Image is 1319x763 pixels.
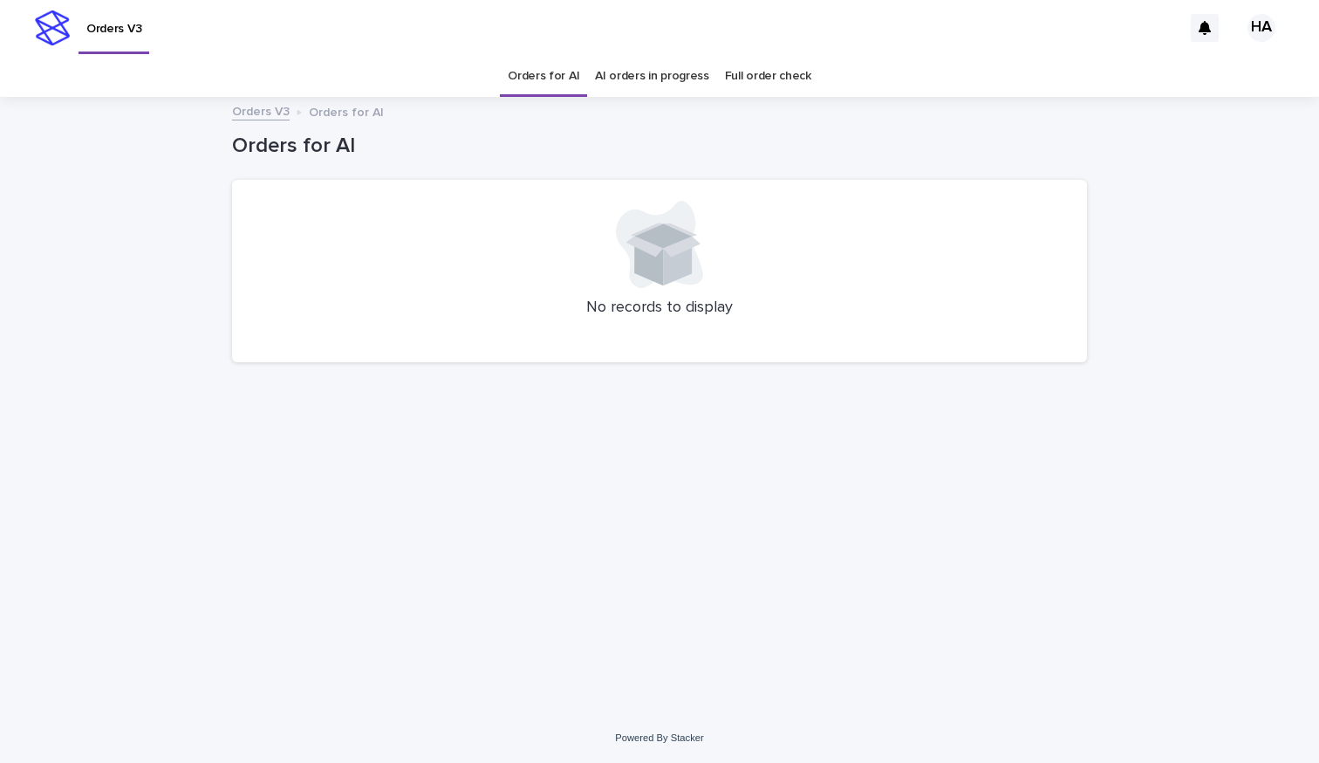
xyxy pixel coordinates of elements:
a: Full order check [725,56,811,97]
img: stacker-logo-s-only.png [35,10,70,45]
a: Orders for AI [508,56,579,97]
div: HA [1247,14,1275,42]
a: AI orders in progress [595,56,709,97]
p: No records to display [253,299,1066,318]
a: Powered By Stacker [615,732,703,743]
p: Orders for AI [309,101,384,120]
a: Orders V3 [232,100,290,120]
h1: Orders for AI [232,134,1087,159]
